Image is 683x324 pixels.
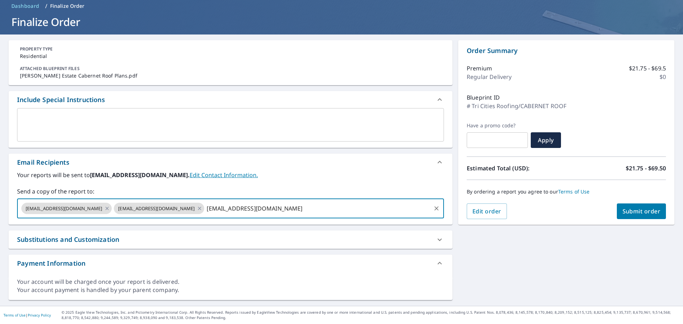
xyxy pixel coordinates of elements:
div: [EMAIL_ADDRESS][DOMAIN_NAME] [114,203,204,214]
p: Blueprint ID [467,93,500,102]
p: Finalize Order [50,2,85,10]
div: Substitutions and Customization [17,235,119,244]
button: Edit order [467,203,507,219]
p: Estimated Total (USD): [467,164,566,172]
div: Payment Information [17,259,85,268]
button: Submit order [617,203,666,219]
p: Order Summary [467,46,666,55]
div: Payment Information [9,255,452,272]
p: [PERSON_NAME] Estate Cabernet Roof Plans.pdf [20,72,441,79]
p: ATTACHED BLUEPRINT FILES [20,65,441,72]
span: [EMAIL_ADDRESS][DOMAIN_NAME] [21,205,106,212]
p: $21.75 - $69.5 [629,64,666,73]
label: Have a promo code? [467,122,528,129]
p: © 2025 Eagle View Technologies, Inc. and Pictometry International Corp. All Rights Reserved. Repo... [62,310,679,320]
div: Substitutions and Customization [9,230,452,249]
button: Clear [431,203,441,213]
p: Regular Delivery [467,73,512,81]
h1: Finalize Order [9,15,674,29]
div: [EMAIL_ADDRESS][DOMAIN_NAME] [21,203,112,214]
p: # Tri Cities Roofing/CABERNET ROOF [467,102,566,110]
a: Privacy Policy [28,313,51,318]
div: Your account payment is handled by your parent company. [17,286,444,294]
a: Terms of Use [4,313,26,318]
a: EditContactInfo [190,171,258,179]
span: Apply [536,136,555,144]
span: Edit order [472,207,501,215]
div: Include Special Instructions [9,91,452,108]
b: [EMAIL_ADDRESS][DOMAIN_NAME]. [90,171,190,179]
p: $0 [660,73,666,81]
div: Include Special Instructions [17,95,105,105]
span: Submit order [623,207,661,215]
span: Dashboard [11,2,39,10]
p: By ordering a report you agree to our [467,188,666,195]
p: PROPERTY TYPE [20,46,441,52]
a: Terms of Use [558,188,590,195]
div: Email Recipients [17,158,69,167]
label: Send a copy of the report to: [17,187,444,196]
li: / [45,2,47,10]
p: $21.75 - $69.50 [626,164,666,172]
span: [EMAIL_ADDRESS][DOMAIN_NAME] [114,205,199,212]
label: Your reports will be sent to [17,171,444,179]
p: | [4,313,51,317]
div: Your account will be charged once your report is delivered. [17,278,444,286]
nav: breadcrumb [9,0,674,12]
p: Residential [20,52,441,60]
p: Premium [467,64,492,73]
button: Apply [531,132,561,148]
div: Email Recipients [9,154,452,171]
a: Dashboard [9,0,42,12]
